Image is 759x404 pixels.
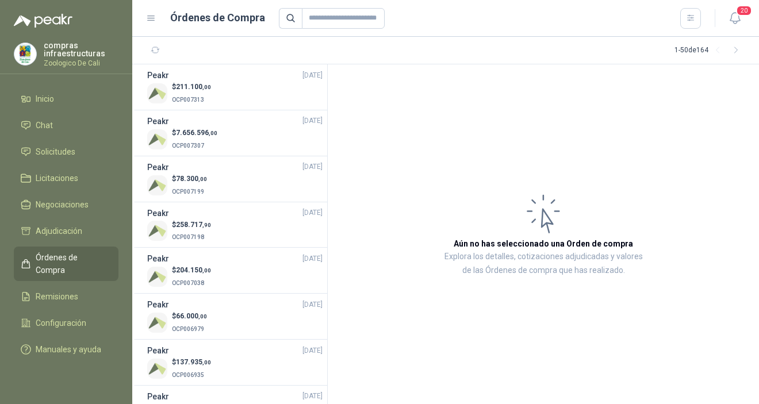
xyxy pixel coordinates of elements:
[172,372,204,378] span: OCP006935
[14,194,118,216] a: Negociaciones
[176,312,207,320] span: 66.000
[147,161,323,197] a: Peakr[DATE] Company Logo$78.300,00OCP007199
[202,359,211,365] span: ,00
[176,129,217,137] span: 7.656.596
[172,326,204,332] span: OCP006979
[147,207,169,220] h3: Peakr
[172,234,204,240] span: OCP007198
[147,267,167,287] img: Company Logo
[36,119,53,132] span: Chat
[724,8,745,29] button: 20
[36,172,78,184] span: Licitaciones
[36,225,82,237] span: Adjudicación
[170,10,265,26] h1: Órdenes de Compra
[302,391,323,402] span: [DATE]
[176,358,211,366] span: 137.935
[202,222,211,228] span: ,90
[147,359,167,379] img: Company Logo
[147,252,169,265] h3: Peakr
[147,298,323,334] a: Peakr[DATE] Company Logo$66.000,00OCP006979
[302,116,323,126] span: [DATE]
[176,221,211,229] span: 258.717
[147,69,169,82] h3: Peakr
[147,298,169,311] h3: Peakr
[36,93,54,105] span: Inicio
[172,82,211,93] p: $
[172,357,211,368] p: $
[147,221,167,241] img: Company Logo
[302,253,323,264] span: [DATE]
[302,345,323,356] span: [DATE]
[147,344,169,357] h3: Peakr
[172,143,204,149] span: OCP007307
[172,128,217,138] p: $
[176,266,211,274] span: 204.150
[36,290,78,303] span: Remisiones
[14,338,118,360] a: Manuales y ayuda
[147,83,167,103] img: Company Logo
[198,176,207,182] span: ,00
[14,141,118,163] a: Solicitudes
[172,265,211,276] p: $
[14,43,36,65] img: Company Logo
[147,313,167,333] img: Company Logo
[674,41,745,60] div: 1 - 50 de 164
[202,84,211,90] span: ,00
[14,286,118,307] a: Remisiones
[147,175,167,195] img: Company Logo
[736,5,752,16] span: 20
[14,312,118,334] a: Configuración
[14,14,72,28] img: Logo peakr
[36,317,86,329] span: Configuración
[147,207,323,243] a: Peakr[DATE] Company Logo$258.717,90OCP007198
[147,161,169,174] h3: Peakr
[172,174,207,184] p: $
[443,250,644,278] p: Explora los detalles, cotizaciones adjudicadas y valores de las Órdenes de compra que has realizado.
[14,114,118,136] a: Chat
[172,220,211,230] p: $
[147,344,323,380] a: Peakr[DATE] Company Logo$137.935,00OCP006935
[172,188,204,195] span: OCP007199
[172,311,207,322] p: $
[302,299,323,310] span: [DATE]
[202,267,211,274] span: ,00
[36,198,89,211] span: Negociaciones
[14,167,118,189] a: Licitaciones
[454,237,633,250] h3: Aún no has seleccionado una Orden de compra
[14,220,118,242] a: Adjudicación
[14,247,118,281] a: Órdenes de Compra
[147,252,323,288] a: Peakr[DATE] Company Logo$204.150,00OCP007038
[147,129,167,149] img: Company Logo
[147,69,323,105] a: Peakr[DATE] Company Logo$211.100,00OCP007313
[302,70,323,81] span: [DATE]
[176,83,211,91] span: 211.100
[198,313,207,320] span: ,00
[44,60,118,67] p: Zoologico De Cali
[44,41,118,57] p: compras infraestructuras
[302,161,323,172] span: [DATE]
[147,115,169,128] h3: Peakr
[147,115,323,151] a: Peakr[DATE] Company Logo$7.656.596,00OCP007307
[302,207,323,218] span: [DATE]
[176,175,207,183] span: 78.300
[14,88,118,110] a: Inicio
[36,343,101,356] span: Manuales y ayuda
[147,390,169,403] h3: Peakr
[36,251,108,276] span: Órdenes de Compra
[209,130,217,136] span: ,00
[172,97,204,103] span: OCP007313
[172,280,204,286] span: OCP007038
[36,145,75,158] span: Solicitudes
